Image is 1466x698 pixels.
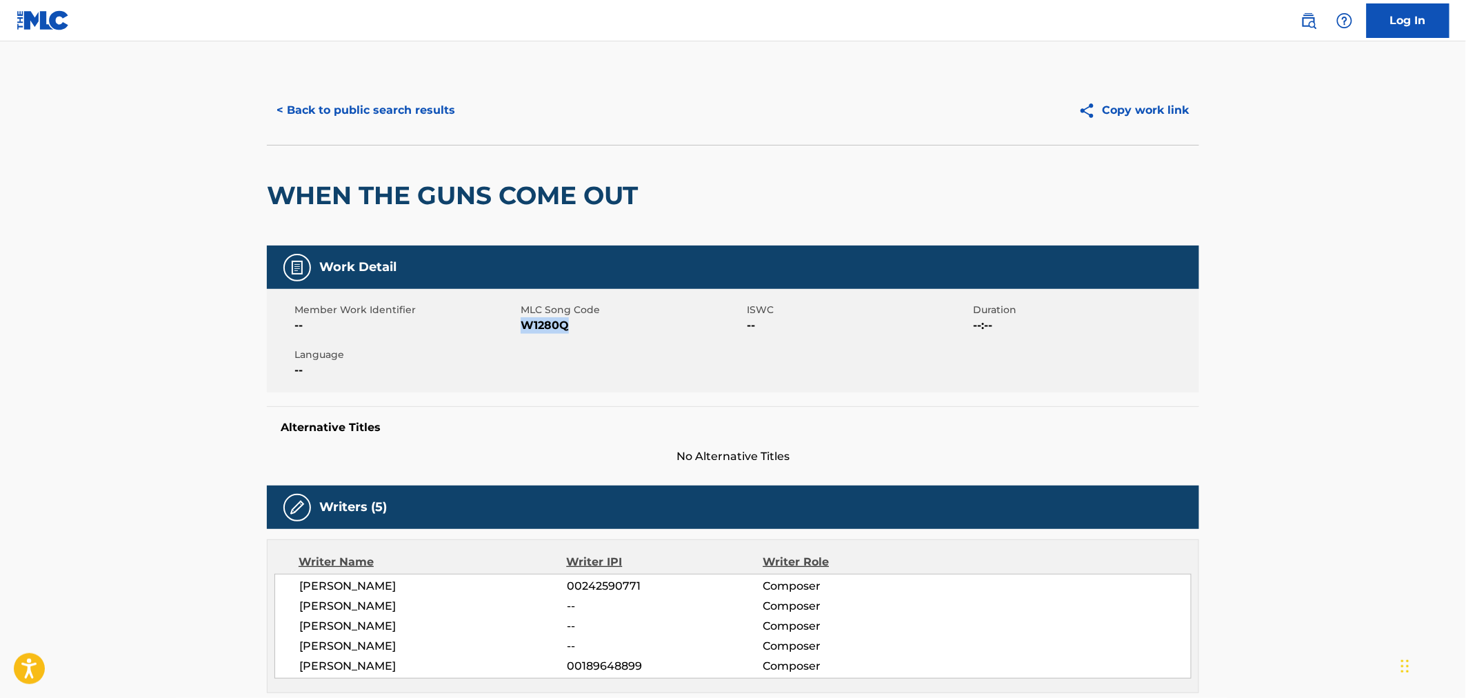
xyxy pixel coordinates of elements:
span: W1280Q [521,317,743,334]
img: Copy work link [1078,102,1103,119]
iframe: Chat Widget [1397,632,1466,698]
img: search [1301,12,1317,29]
span: Duration [973,303,1196,317]
span: Language [294,348,517,362]
span: [PERSON_NAME] [299,618,567,635]
span: -- [567,598,763,615]
div: Writer Role [763,554,941,570]
span: [PERSON_NAME] [299,598,567,615]
span: No Alternative Titles [267,448,1199,465]
div: Help [1331,7,1358,34]
span: -- [294,362,517,379]
h5: Writers (5) [319,499,387,515]
div: Drag [1401,646,1409,687]
span: Composer [763,638,941,655]
span: Composer [763,618,941,635]
a: Public Search [1295,7,1323,34]
button: Copy work link [1069,93,1199,128]
div: Writer IPI [567,554,763,570]
span: Composer [763,598,941,615]
img: Work Detail [289,259,305,276]
span: 00242590771 [567,578,763,595]
h5: Alternative Titles [281,421,1185,435]
button: < Back to public search results [267,93,465,128]
span: -- [567,618,763,635]
span: -- [747,317,970,334]
img: Writers [289,499,305,516]
span: -- [294,317,517,334]
img: help [1336,12,1353,29]
h2: WHEN THE GUNS COME OUT [267,180,645,211]
span: MLC Song Code [521,303,743,317]
span: [PERSON_NAME] [299,578,567,595]
div: Writer Name [299,554,567,570]
span: Composer [763,578,941,595]
span: Member Work Identifier [294,303,517,317]
span: ISWC [747,303,970,317]
img: MLC Logo [17,10,70,30]
span: Composer [763,658,941,675]
a: Log In [1367,3,1449,38]
h5: Work Detail [319,259,396,275]
span: --:-- [973,317,1196,334]
span: [PERSON_NAME] [299,638,567,655]
span: [PERSON_NAME] [299,658,567,675]
span: -- [567,638,763,655]
span: 00189648899 [567,658,763,675]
